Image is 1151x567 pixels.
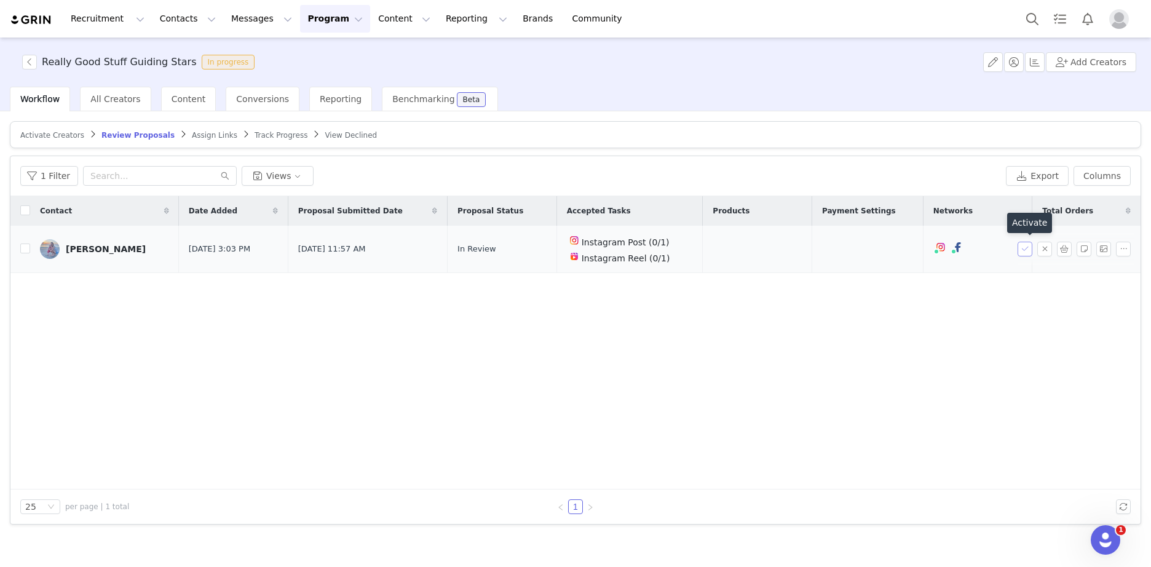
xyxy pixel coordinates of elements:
[242,166,314,186] button: Views
[320,94,362,104] span: Reporting
[438,5,515,33] button: Reporting
[1116,525,1126,535] span: 1
[587,504,594,511] i: icon: right
[40,205,72,216] span: Contact
[567,205,631,216] span: Accepted Tasks
[457,243,496,255] span: In Review
[582,237,670,247] span: Instagram Post (0/1)
[371,5,438,33] button: Content
[1046,52,1136,72] button: Add Creators
[933,205,973,216] span: Networks
[202,55,255,69] span: In progress
[42,55,197,69] h3: Really Good Stuff Guiding Stars
[189,243,250,255] span: [DATE] 3:03 PM
[101,131,175,140] span: Review Proposals
[25,500,36,513] div: 25
[568,499,583,514] li: 1
[583,499,598,514] li: Next Page
[90,94,140,104] span: All Creators
[569,236,579,245] img: instagram.svg
[1019,5,1046,33] button: Search
[1091,525,1120,555] iframe: Intercom live chat
[392,94,454,104] span: Benchmarking
[569,500,582,513] a: 1
[224,5,299,33] button: Messages
[300,5,370,33] button: Program
[40,239,169,259] a: [PERSON_NAME]
[1074,5,1101,33] button: Notifications
[1102,9,1141,29] button: Profile
[63,5,152,33] button: Recruitment
[457,205,523,216] span: Proposal Status
[325,131,377,140] span: View Declined
[463,96,480,103] div: Beta
[1007,213,1052,233] div: Activate
[565,5,635,33] a: Community
[172,94,206,104] span: Content
[189,205,237,216] span: Date Added
[10,14,53,26] img: grin logo
[83,166,237,186] input: Search...
[221,172,229,180] i: icon: search
[192,131,237,140] span: Assign Links
[298,205,403,216] span: Proposal Submitted Date
[569,252,579,261] img: instagram-reels.svg
[822,205,896,216] span: Payment Settings
[22,55,259,69] span: [object Object]
[66,244,146,254] div: [PERSON_NAME]
[152,5,223,33] button: Contacts
[47,503,55,512] i: icon: down
[1074,166,1131,186] button: Columns
[20,166,78,186] button: 1 Filter
[1109,9,1129,29] img: placeholder-profile.jpg
[936,242,946,252] img: instagram.svg
[1046,5,1074,33] a: Tasks
[40,239,60,259] img: ca573f94-3f70-440a-8c02-4b9082c1bbf5.jpg
[713,205,750,216] span: Products
[1006,166,1069,186] button: Export
[65,501,129,512] span: per page | 1 total
[553,499,568,514] li: Previous Page
[20,131,84,140] span: Activate Creators
[515,5,564,33] a: Brands
[557,504,564,511] i: icon: left
[298,243,366,255] span: [DATE] 11:57 AM
[582,253,670,263] span: Instagram Reel (0/1)
[236,94,289,104] span: Conversions
[1042,205,1093,216] span: Total Orders
[20,94,60,104] span: Workflow
[255,131,307,140] span: Track Progress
